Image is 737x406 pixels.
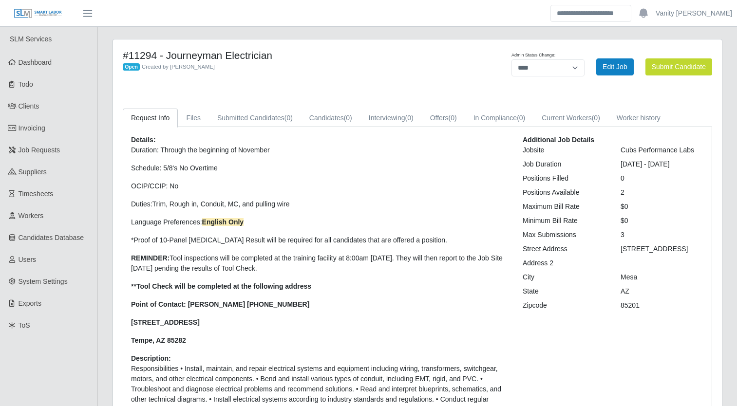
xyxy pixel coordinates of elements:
[613,244,711,254] div: [STREET_ADDRESS]
[533,109,608,128] a: Current Workers
[515,216,613,226] div: Minimum Bill Rate
[123,109,178,128] a: Request Info
[131,217,508,227] p: Language Preferences:
[19,80,33,88] span: Todo
[131,199,508,209] p: Duties:
[284,114,293,122] span: (0)
[515,145,613,155] div: Jobsite
[344,114,352,122] span: (0)
[19,212,44,220] span: Workers
[465,109,534,128] a: In Compliance
[142,64,215,70] span: Created by [PERSON_NAME]
[422,109,465,128] a: Offers
[550,5,631,22] input: Search
[19,299,41,307] span: Exports
[511,52,555,59] label: Admin Status Change:
[19,321,30,329] span: ToS
[613,230,711,240] div: 3
[131,254,170,262] strong: REMINDER:
[515,244,613,254] div: Street Address
[301,109,360,128] a: Candidates
[592,114,600,122] span: (0)
[19,190,54,198] span: Timesheets
[515,173,613,184] div: Positions Filled
[613,286,711,296] div: AZ
[19,58,52,66] span: Dashboard
[656,8,732,18] a: Vanity [PERSON_NAME]
[608,109,669,128] a: Worker history
[19,124,45,132] span: Invoicing
[515,258,613,268] div: Address 2
[515,272,613,282] div: City
[613,187,711,198] div: 2
[131,318,200,326] strong: [STREET_ADDRESS]
[14,8,62,19] img: SLM Logo
[613,145,711,155] div: Cubs Performance Labs
[131,163,508,173] p: Schedule: 5/8's No Overtime
[10,35,52,43] span: SLM Services
[613,300,711,311] div: 85201
[178,109,209,128] a: Files
[515,187,613,198] div: Positions Available
[515,300,613,311] div: Zipcode
[131,253,508,274] p: Tool inspections will be completed at the training facility at 8:00am [DATE]. They will then repo...
[360,109,422,128] a: Interviewing
[123,63,140,71] span: Open
[515,230,613,240] div: Max Submissions
[613,159,711,169] div: [DATE] - [DATE]
[19,277,68,285] span: System Settings
[131,300,309,308] strong: Point of Contact: [PERSON_NAME] [PHONE_NUMBER]
[202,218,244,226] strong: English Only
[131,136,156,144] b: Details:
[613,202,711,212] div: $0
[123,49,460,61] h4: #11294 - Journeyman Electrician
[131,354,171,362] b: Description:
[131,336,186,344] strong: Tempe, AZ 85282
[19,234,84,241] span: Candidates Database
[523,136,594,144] b: Additional Job Details
[152,200,290,208] span: Trim, Rough in, Conduit, MC, and pulling wire
[19,256,37,263] span: Users
[613,272,711,282] div: Mesa
[19,168,47,176] span: Suppliers
[517,114,525,122] span: (0)
[131,145,508,155] p: Duration: Through the beginning of November
[596,58,634,75] a: Edit Job
[131,181,508,191] p: OCIP/CCIP: No
[613,216,711,226] div: $0
[515,159,613,169] div: Job Duration
[613,173,711,184] div: 0
[405,114,414,122] span: (0)
[131,235,508,245] p: *Proof of 10-Panel [MEDICAL_DATA] Result will be required for all candidates that are offered a p...
[515,202,613,212] div: Maximum Bill Rate
[19,102,39,110] span: Clients
[645,58,712,75] button: Submit Candidate
[209,109,301,128] a: Submitted Candidates
[19,146,60,154] span: Job Requests
[131,282,311,290] strong: **Tool Check will be completed at the following address
[515,286,613,296] div: State
[449,114,457,122] span: (0)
